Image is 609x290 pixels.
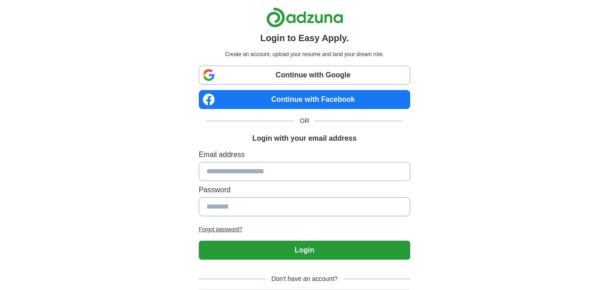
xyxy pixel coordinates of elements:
[199,225,410,233] a: Forgot password?
[266,7,343,28] img: Adzuna logo
[199,149,410,160] label: Email address
[199,241,410,260] button: Login
[201,50,408,58] p: Create an account, upload your resume and land your dream role.
[199,66,410,85] a: Continue with Google
[266,274,343,284] span: Don't have an account?
[199,90,410,109] a: Continue with Facebook
[294,116,315,126] span: OR
[260,31,349,45] h1: Login to Easy Apply.
[252,133,356,144] h1: Login with your email address
[199,185,410,195] label: Password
